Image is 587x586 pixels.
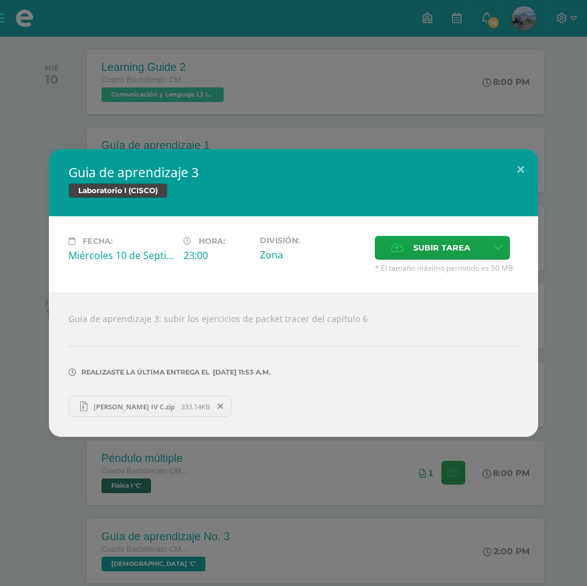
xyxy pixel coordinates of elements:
[210,372,271,373] span: [DATE] 11:53 a.m.
[210,400,231,413] span: Remover entrega
[503,149,538,191] button: Close (Esc)
[83,236,113,246] span: Fecha:
[68,164,519,181] h2: Guia de aprendizaje 3
[183,249,250,262] div: 23:00
[68,396,232,417] a: [PERSON_NAME] IV C.zip 333.14KB
[87,402,181,411] span: [PERSON_NAME] IV C.zip
[260,248,365,262] div: Zona
[181,402,210,411] span: 333.14KB
[81,368,210,376] span: Realizaste la última entrega el
[49,293,538,437] div: Guía de aprendizaje 3: subir los ejercicios de packet tracer del capitulo 6
[68,249,174,262] div: Miércoles 10 de Septiembre
[260,236,365,245] label: División:
[413,236,470,259] span: Subir tarea
[68,183,168,198] span: Laboratorio I (CISCO)
[375,263,519,273] span: * El tamaño máximo permitido es 50 MB
[199,236,225,246] span: Hora:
